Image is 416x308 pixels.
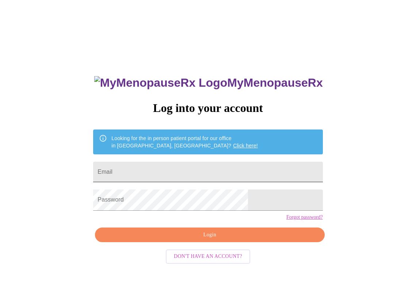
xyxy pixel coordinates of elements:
[94,76,323,90] h3: MyMenopauseRx
[233,143,258,149] a: Click here!
[174,252,242,261] span: Don't have an account?
[111,132,258,152] div: Looking for the in person patient portal for our office in [GEOGRAPHIC_DATA], [GEOGRAPHIC_DATA]?
[286,214,323,220] a: Forgot password?
[94,76,227,90] img: MyMenopauseRx Logo
[166,249,250,264] button: Don't have an account?
[164,253,252,259] a: Don't have an account?
[103,230,316,240] span: Login
[93,101,323,115] h3: Log into your account
[95,228,324,243] button: Login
